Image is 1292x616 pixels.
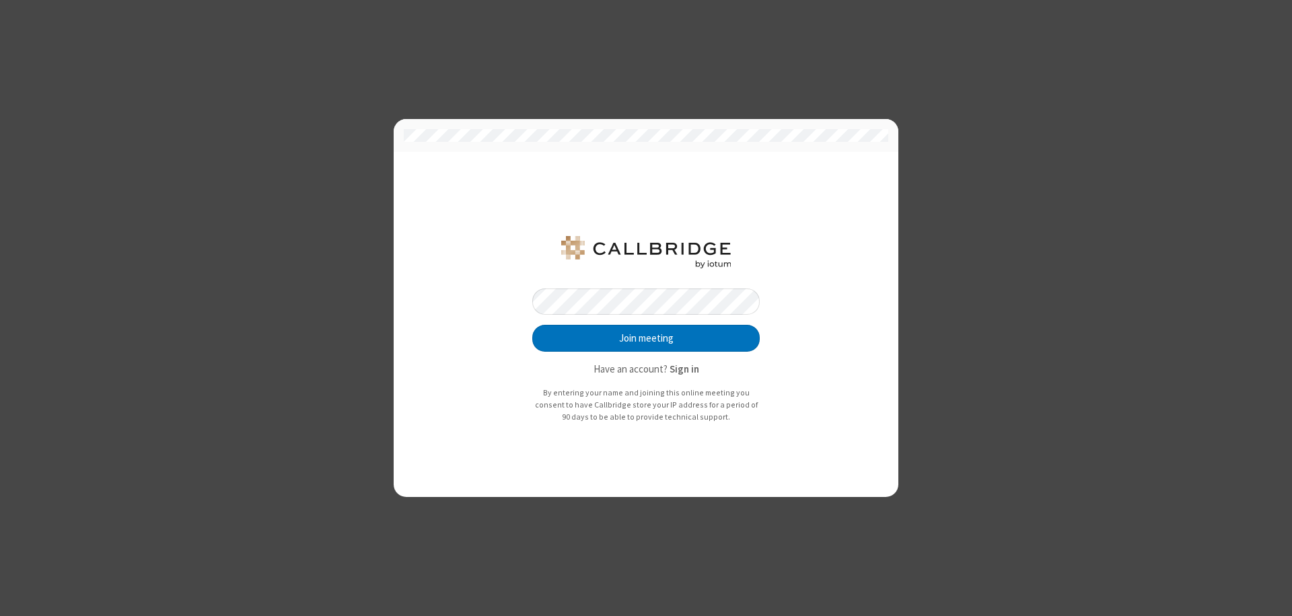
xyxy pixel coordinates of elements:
button: Join meeting [532,325,760,352]
strong: Sign in [670,362,699,375]
p: By entering your name and joining this online meeting you consent to have Callbridge store your I... [532,387,760,422]
img: QA Selenium DO NOT DELETE OR CHANGE [559,236,733,268]
p: Have an account? [532,362,760,377]
button: Sign in [670,362,699,377]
